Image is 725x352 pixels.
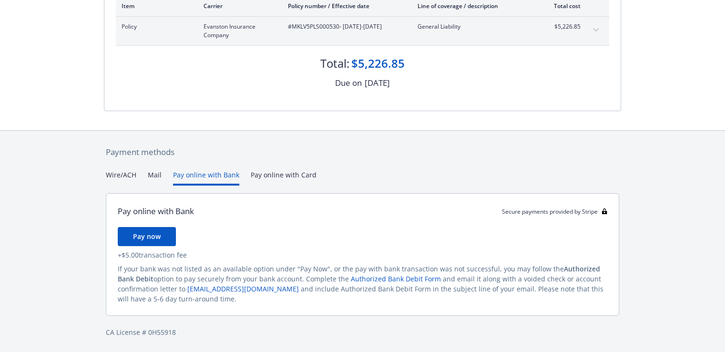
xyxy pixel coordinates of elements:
[351,274,441,283] a: Authorized Bank Debit Form
[204,22,273,40] span: Evanston Insurance Company
[204,2,273,10] div: Carrier
[106,146,619,158] div: Payment methods
[502,207,607,216] div: Secure payments provided by Stripe
[418,22,530,31] span: General Liability
[118,205,194,217] div: Pay online with Bank
[116,17,609,45] div: PolicyEvanston Insurance Company#MKLV5PLS000530- [DATE]-[DATE]General Liability$5,226.85expand co...
[251,170,317,186] button: Pay online with Card
[351,55,405,72] div: $5,226.85
[122,2,188,10] div: Item
[365,77,390,89] div: [DATE]
[418,2,530,10] div: Line of coverage / description
[545,22,581,31] span: $5,226.85
[118,227,176,246] button: Pay now
[288,2,402,10] div: Policy number / Effective date
[148,170,162,186] button: Mail
[320,55,349,72] div: Total:
[133,232,161,241] span: Pay now
[122,22,188,31] span: Policy
[118,250,607,260] div: + $5.00 transaction fee
[118,264,607,304] div: If your bank was not listed as an available option under "Pay Now", or the pay with bank transact...
[335,77,362,89] div: Due on
[187,284,299,293] a: [EMAIL_ADDRESS][DOMAIN_NAME]
[106,170,136,186] button: Wire/ACH
[288,22,402,31] span: #MKLV5PLS000530 - [DATE]-[DATE]
[118,264,600,283] span: Authorized Bank Debit
[588,22,603,38] button: expand content
[173,170,239,186] button: Pay online with Bank
[545,2,581,10] div: Total cost
[106,327,619,337] div: CA License # 0H55918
